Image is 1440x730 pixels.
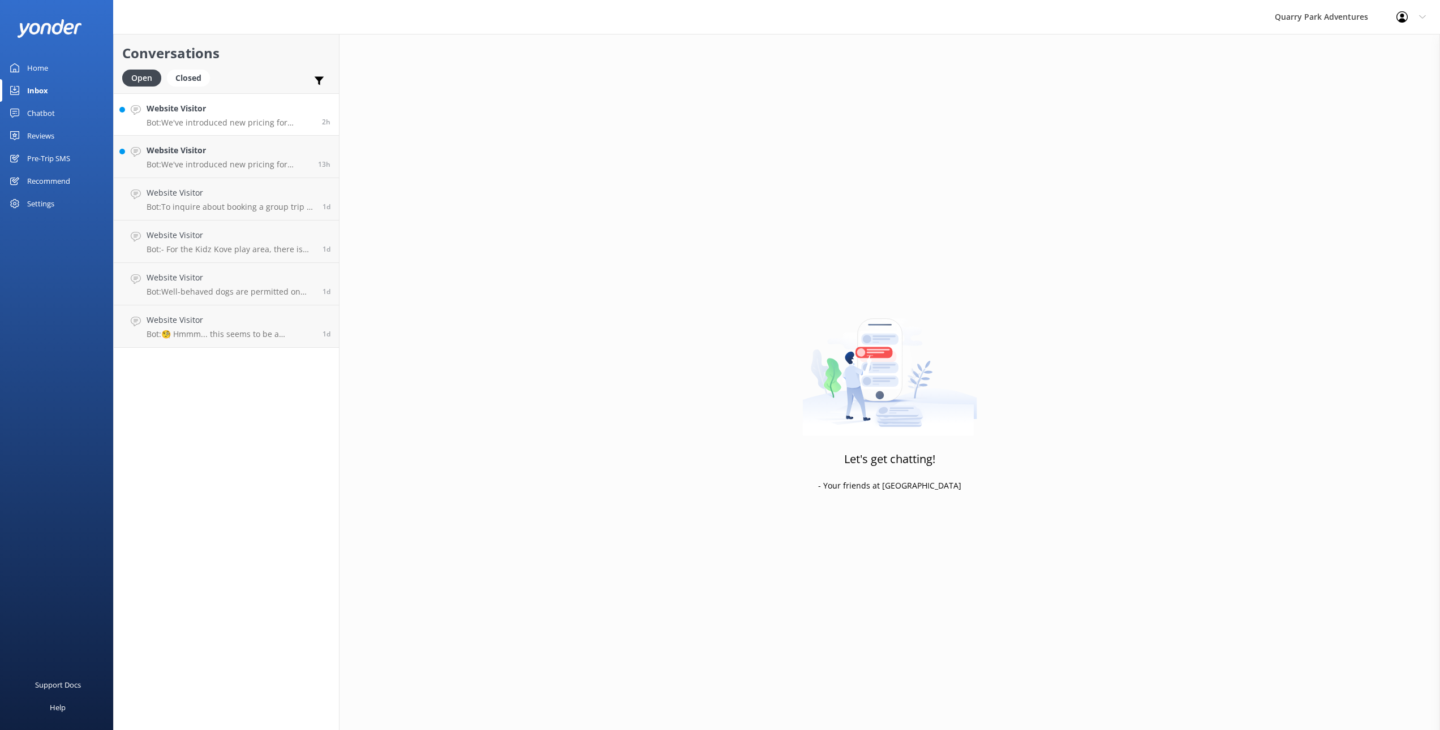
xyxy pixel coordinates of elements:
[122,42,330,64] h2: Conversations
[818,480,961,492] p: - Your friends at [GEOGRAPHIC_DATA]
[844,450,935,468] h3: Let's get chatting!
[147,229,314,241] h4: Website Visitor
[27,124,54,147] div: Reviews
[27,102,55,124] div: Chatbot
[122,70,161,87] div: Open
[167,71,216,84] a: Closed
[802,295,977,436] img: artwork of a man stealing a conversation from at giant smartphone
[114,221,339,263] a: Website VisitorBot:- For the Kidz Kove play area, there is no specific weight limit mentioned. - ...
[147,244,314,254] p: Bot: - For the Kidz Kove play area, there is no specific weight limit mentioned. - For activities...
[147,287,314,297] p: Bot: Well-behaved dogs are permitted on the main paths at the top of the Quarry as long as they a...
[27,147,70,170] div: Pre-Trip SMS
[323,329,330,339] span: Sep 09 2025 07:21pm (UTC -07:00) America/Tijuana
[147,329,314,339] p: Bot: 🧐 Hmmm... this seems to be a question better suited for one of our helpful team members. Fee...
[147,202,314,212] p: Bot: To inquire about booking a group trip at [GEOGRAPHIC_DATA] Adventures, please use the Inquir...
[114,263,339,305] a: Website VisitorBot:Well-behaved dogs are permitted on the main paths at the top of the Quarry as ...
[122,71,167,84] a: Open
[323,287,330,296] span: Sep 09 2025 07:29pm (UTC -07:00) America/Tijuana
[114,305,339,348] a: Website VisitorBot:🧐 Hmmm... this seems to be a question better suited for one of our helpful tea...
[147,102,313,115] h4: Website Visitor
[167,70,210,87] div: Closed
[322,117,330,127] span: Sep 11 2025 08:29am (UTC -07:00) America/Tijuana
[147,144,310,157] h4: Website Visitor
[147,159,310,170] p: Bot: We've introduced new pricing for adventures now through [DATE]! These HUGE discounts and a N...
[318,159,330,169] span: Sep 10 2025 09:37pm (UTC -07:00) America/Tijuana
[50,696,66,719] div: Help
[323,202,330,211] span: Sep 10 2025 08:17am (UTC -07:00) America/Tijuana
[27,79,48,102] div: Inbox
[17,19,82,38] img: yonder-white-logo.png
[147,271,314,284] h4: Website Visitor
[323,244,330,254] span: Sep 10 2025 08:14am (UTC -07:00) America/Tijuana
[114,136,339,178] a: Website VisitorBot:We've introduced new pricing for adventures now through [DATE]! These HUGE dis...
[35,673,81,696] div: Support Docs
[147,187,314,199] h4: Website Visitor
[27,170,70,192] div: Recommend
[147,314,314,326] h4: Website Visitor
[114,93,339,136] a: Website VisitorBot:We've introduced new pricing for adventures now through [DATE]! These HUGE dis...
[27,57,48,79] div: Home
[147,118,313,128] p: Bot: We've introduced new pricing for adventures now through [DATE]! These HUGE discounts and a N...
[114,178,339,221] a: Website VisitorBot:To inquire about booking a group trip at [GEOGRAPHIC_DATA] Adventures, please ...
[27,192,54,215] div: Settings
